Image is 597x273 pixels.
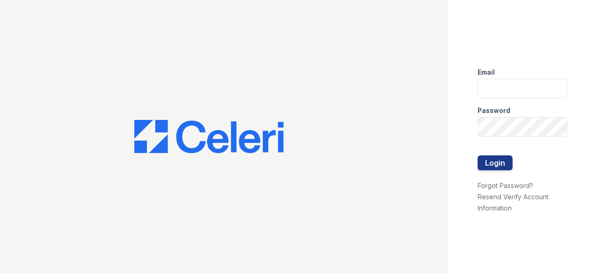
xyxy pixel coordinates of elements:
a: Resend Verify Account Information [478,193,548,212]
label: Password [478,106,510,115]
label: Email [478,68,495,77]
button: Login [478,155,513,170]
a: Forgot Password? [478,182,533,189]
img: CE_Logo_Blue-a8612792a0a2168367f1c8372b55b34899dd931a85d93a1a3d3e32e68fde9ad4.png [134,120,284,154]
